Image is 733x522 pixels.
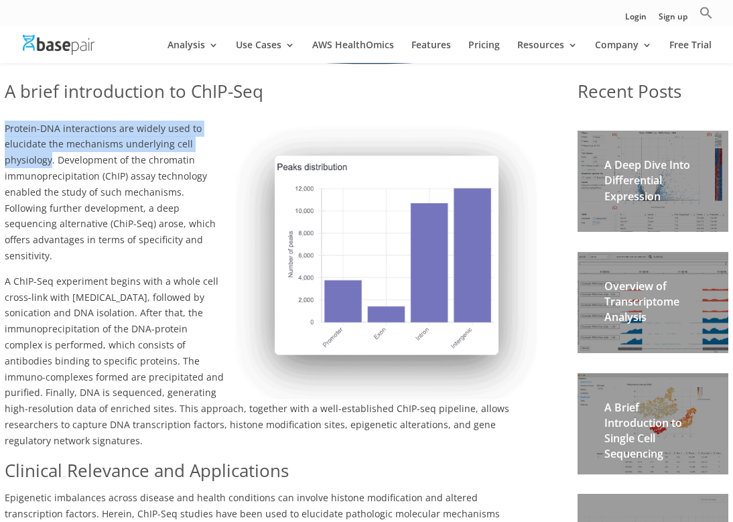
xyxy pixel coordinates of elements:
[604,400,702,469] h2: A Brief Introduction to Single Cell Sequencing
[699,6,713,27] a: Search Icon Link
[468,40,500,63] a: Pricing
[659,13,687,27] a: Sign up
[5,458,289,482] span: Clinical Relevance and Applications
[517,40,578,63] a: Resources
[578,79,728,111] h1: Recent Posts
[625,13,647,27] a: Login
[669,40,712,63] a: Free Trial
[595,40,652,63] a: Company
[5,79,263,103] span: A brief introduction to ChIP-Seq
[5,122,216,262] span: Protein-DNA interactions are widely used to elucidate the mechanisms underlying cell physiology. ...
[604,279,702,332] h2: Overview of Transcriptome Analysis
[699,6,713,19] svg: Search
[236,111,537,399] img: Peaks distribution
[23,35,94,54] img: Basepair
[236,40,295,63] a: Use Cases
[168,40,218,63] a: Analysis
[411,40,451,63] a: Features
[604,157,702,211] h2: A Deep Dive Into Differential Expression
[312,40,394,63] a: AWS HealthOmics
[5,275,509,447] span: A ChIP-Seq experiment begins with a whole cell cross-link with [MEDICAL_DATA], followed by sonica...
